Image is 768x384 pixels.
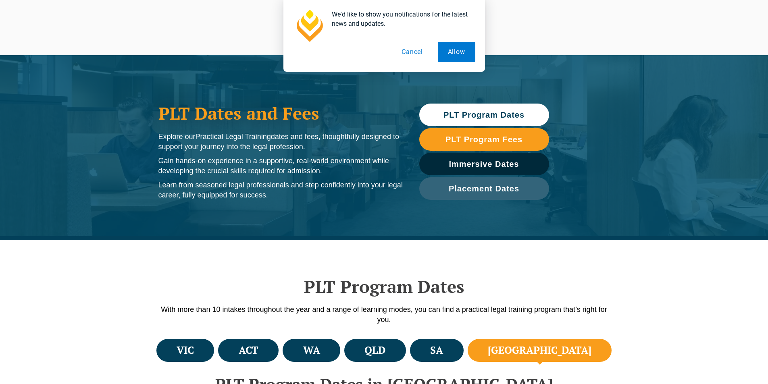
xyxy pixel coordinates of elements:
[158,180,403,200] p: Learn from seasoned legal professionals and step confidently into your legal career, fully equipp...
[154,276,614,297] h2: PLT Program Dates
[419,128,549,151] a: PLT Program Fees
[177,344,194,357] h4: VIC
[419,177,549,200] a: Placement Dates
[293,10,325,42] img: notification icon
[449,185,519,193] span: Placement Dates
[419,153,549,175] a: Immersive Dates
[158,156,403,176] p: Gain hands-on experience in a supportive, real-world environment while developing the crucial ski...
[158,132,403,152] p: Explore our dates and fees, thoughtfully designed to support your journey into the legal profession.
[449,160,519,168] span: Immersive Dates
[325,10,475,28] div: We'd like to show you notifications for the latest news and updates.
[158,103,403,123] h1: PLT Dates and Fees
[445,135,522,143] span: PLT Program Fees
[239,344,258,357] h4: ACT
[196,133,271,141] span: Practical Legal Training
[488,344,591,357] h4: [GEOGRAPHIC_DATA]
[391,42,433,62] button: Cancel
[364,344,385,357] h4: QLD
[438,42,475,62] button: Allow
[430,344,443,357] h4: SA
[443,111,524,119] span: PLT Program Dates
[303,344,320,357] h4: WA
[419,104,549,126] a: PLT Program Dates
[154,305,614,325] p: With more than 10 intakes throughout the year and a range of learning modes, you can find a pract...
